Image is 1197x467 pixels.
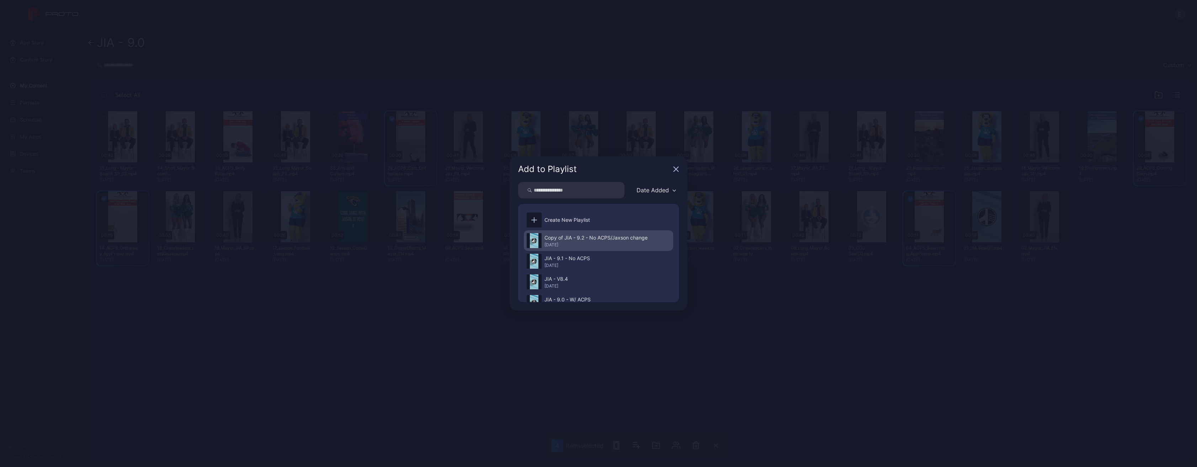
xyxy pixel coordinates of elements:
button: Date Added [633,182,679,198]
div: Add to Playlist [518,165,670,173]
div: [DATE] [544,263,590,268]
div: Date Added [637,187,669,194]
div: [DATE] [544,283,568,289]
div: JIA - V8.4 [544,275,568,283]
div: Create New Playlist [544,216,590,224]
div: [DATE] [544,242,648,248]
div: JIA - 9.1 - No ACPS [544,254,590,263]
div: Copy of JIA - 9.2 - No ACPS/Jaxson change [544,233,648,242]
div: JIA - 9.0 - W/ ACPS [544,295,591,304]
